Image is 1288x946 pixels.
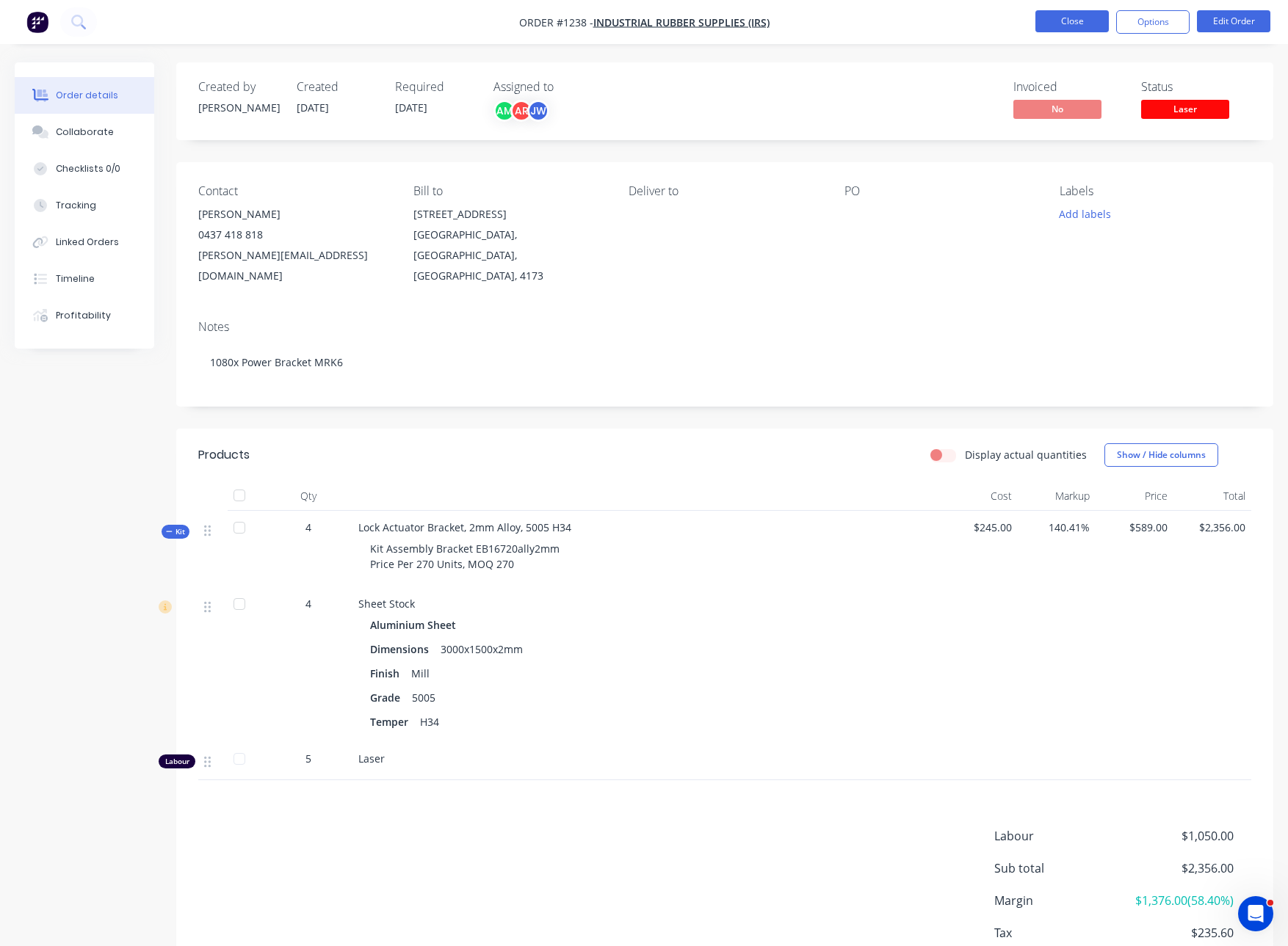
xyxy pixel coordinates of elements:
div: Price [1096,481,1173,511]
div: [PERSON_NAME][EMAIL_ADDRESS][DOMAIN_NAME] [198,245,390,286]
div: Aluminium Sheet [370,614,462,636]
span: $2,356.00 [1125,859,1234,877]
button: Collaborate [15,114,154,150]
span: 140.41% [1024,520,1090,535]
div: Notes [198,320,1251,334]
div: Collaborate [56,125,114,139]
div: [STREET_ADDRESS] [413,204,605,225]
div: Qty [264,481,352,511]
span: Kit [166,526,185,537]
div: Profitability [56,309,111,322]
button: Add labels [1052,204,1119,224]
div: 5005 [406,687,441,708]
span: 5 [305,751,311,766]
div: Products [198,446,250,464]
div: Kit [162,525,189,539]
span: Sheet Stock [358,597,415,611]
span: $245.00 [946,520,1012,535]
div: [STREET_ADDRESS][GEOGRAPHIC_DATA], [GEOGRAPHIC_DATA], [GEOGRAPHIC_DATA], 4173 [413,204,605,286]
div: Temper [370,711,414,732]
div: Checklists 0/0 [56,162,120,175]
span: Laser [358,752,385,765]
span: $1,050.00 [1125,827,1234,845]
div: Contact [198,184,390,198]
div: Labour [159,754,195,768]
div: H34 [414,711,445,732]
button: Checklists 0/0 [15,150,154,187]
span: Margin [994,892,1125,909]
div: AR [510,100,532,122]
div: Deliver to [629,184,820,198]
button: Laser [1141,100,1229,122]
div: [PERSON_NAME]0437 418 818[PERSON_NAME][EMAIL_ADDRESS][DOMAIN_NAME] [198,204,390,286]
div: 0437 418 818 [198,225,390,245]
span: $235.60 [1125,924,1234,942]
iframe: Intercom live chat [1238,896,1273,931]
div: Total [1173,481,1251,511]
div: Markup [1018,481,1096,511]
div: Labels [1060,184,1251,198]
span: Laser [1141,100,1229,118]
button: Linked Orders [15,224,154,261]
div: Created by [198,80,279,94]
span: $1,376.00 ( 58.40 %) [1125,892,1234,909]
div: Mill [405,663,435,684]
div: AM [493,100,515,122]
a: Industrial Rubber Supplies (IRS) [593,15,770,29]
div: Dimensions [370,638,435,660]
span: 4 [305,520,311,535]
span: [DATE] [297,101,329,114]
div: JW [527,100,549,122]
div: Timeline [56,272,95,285]
span: 4 [305,596,311,611]
button: Profitability [15,297,154,334]
div: 3000x1500x2mm [435,638,529,660]
div: Bill to [413,184,605,198]
label: Display actual quantities [965,447,1087,462]
div: [PERSON_NAME] [198,204,390,225]
div: Order details [56,89,118,102]
span: $589.00 [1101,520,1168,535]
span: Labour [994,827,1125,845]
span: Lock Actuator Bracket, 2mm Alloy, 5005 H34 [358,520,571,534]
button: Edit Order [1197,10,1270,32]
img: Factory [26,11,48,33]
span: Order #1238 - [519,15,593,29]
span: Sub total [994,859,1125,877]
button: Show / Hide columns [1104,443,1218,467]
span: Kit Assembly Bracket EB16720ally2mm Price Per 270 Units, MOQ 270 [370,542,560,571]
div: Grade [370,687,406,708]
span: [DATE] [395,101,427,114]
div: Status [1141,80,1251,94]
div: PO [844,184,1036,198]
div: Tracking [56,199,96,212]
button: Tracking [15,187,154,224]
div: [GEOGRAPHIC_DATA], [GEOGRAPHIC_DATA], [GEOGRAPHIC_DATA], 4173 [413,225,605,286]
button: Close [1035,10,1109,32]
div: Linked Orders [56,236,119,249]
span: $2,356.00 [1179,520,1245,535]
div: Required [395,80,476,94]
button: Order details [15,77,154,114]
span: No [1013,100,1101,118]
div: Assigned to [493,80,640,94]
button: AMARJW [493,100,549,122]
div: [PERSON_NAME] [198,100,279,115]
div: Cost [940,481,1018,511]
div: 1080x Power Bracket MRK6 [198,340,1251,385]
button: Timeline [15,261,154,297]
div: Finish [370,663,405,684]
div: Created [297,80,377,94]
button: Options [1116,10,1190,34]
span: Tax [994,924,1125,942]
div: Invoiced [1013,80,1124,94]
